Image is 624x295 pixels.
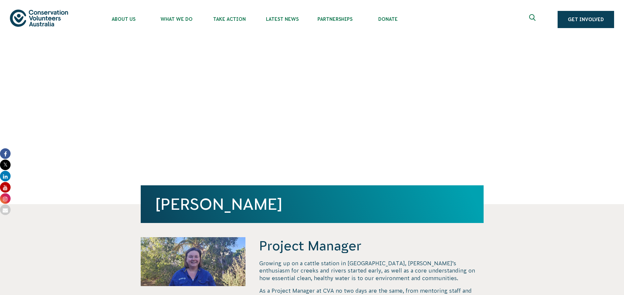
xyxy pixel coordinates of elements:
span: Partnerships [309,17,361,22]
span: Latest News [256,17,309,22]
img: logo.svg [10,10,68,26]
span: Take Action [203,17,256,22]
a: Get Involved [558,11,614,28]
h1: [PERSON_NAME] [155,195,469,213]
span: What We Do [150,17,203,22]
h4: Project Manager [259,237,483,254]
span: Expand search box [529,14,537,25]
span: About Us [97,17,150,22]
span: Growing up on a cattle station in [GEOGRAPHIC_DATA], [PERSON_NAME]’s enthusiasm for creeks and ri... [259,260,475,281]
button: Expand search box Close search box [525,12,541,27]
span: Donate [361,17,414,22]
